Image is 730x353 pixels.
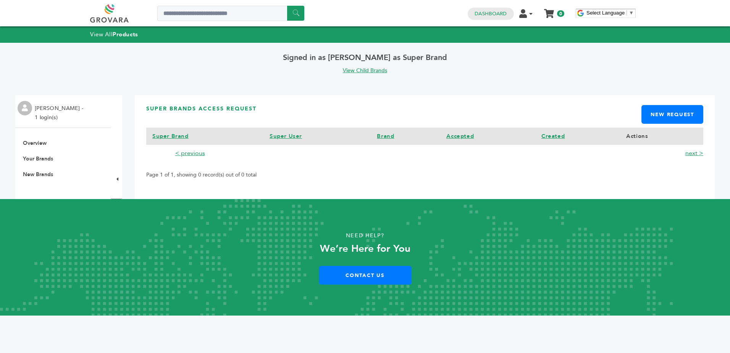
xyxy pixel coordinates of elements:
[586,10,634,16] a: Select Language​
[270,132,302,140] a: Super User
[446,132,474,140] a: Accepted
[18,101,32,115] img: profile.png
[23,139,47,147] a: Overview
[343,67,387,74] a: View Child Brands
[557,10,564,17] span: 0
[35,104,85,122] li: [PERSON_NAME] - 1 login(s)
[113,31,138,38] strong: Products
[641,105,703,124] a: New Request
[627,10,627,16] span: ​
[175,149,205,157] a: < previous
[685,149,703,157] a: next >
[37,230,694,241] p: Need Help?
[90,31,138,38] a: View AllProducts
[319,266,412,285] a: Contact Us
[283,52,447,63] span: Signed in as [PERSON_NAME] as Super Brand
[586,10,625,16] span: Select Language
[157,6,304,21] input: Search a product or brand...
[23,171,53,178] a: New Brands
[152,132,189,140] a: Super Brand
[545,7,554,15] a: My Cart
[475,10,507,17] a: Dashboard
[629,10,634,16] span: ▼
[146,170,703,180] p: Page 1 of 1, showing 0 record(s) out of 0 total
[541,132,565,140] a: Created
[377,132,394,140] a: Brand
[146,105,257,124] h3: Super Brands Access Request
[23,155,53,162] a: Your Brands
[621,128,703,144] th: Actions
[320,242,410,256] strong: We’re Here for You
